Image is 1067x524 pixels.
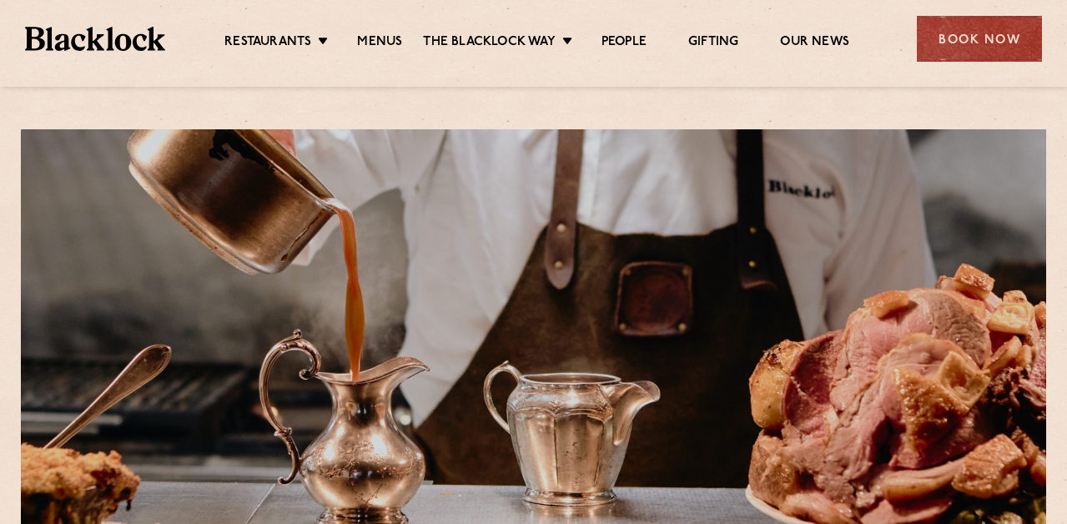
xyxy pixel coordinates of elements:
div: Book Now [917,16,1042,62]
a: Restaurants [224,34,311,53]
img: BL_Textured_Logo-footer-cropped.svg [25,27,165,50]
a: Our News [780,34,849,53]
a: Menus [357,34,402,53]
a: People [601,34,647,53]
a: Gifting [688,34,738,53]
a: The Blacklock Way [423,34,555,53]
